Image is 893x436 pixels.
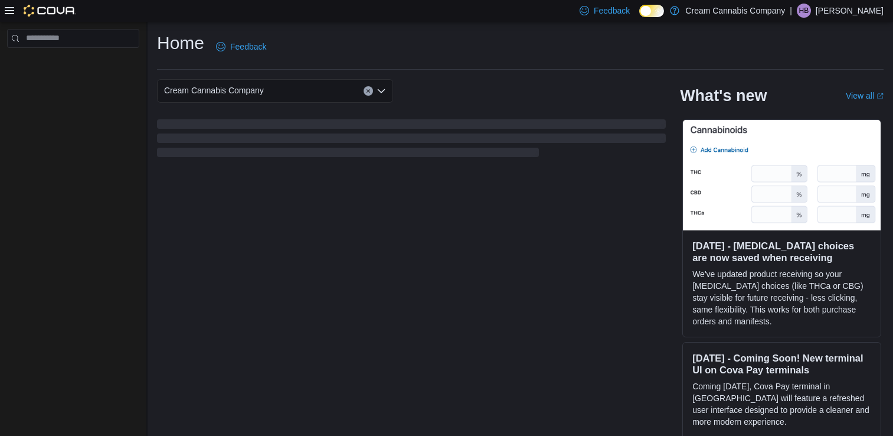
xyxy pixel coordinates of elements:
nav: Complex example [7,50,139,79]
svg: External link [876,93,884,100]
h3: [DATE] - Coming Soon! New terminal UI on Cova Pay terminals [692,352,871,376]
p: Coming [DATE], Cova Pay terminal in [GEOGRAPHIC_DATA] will feature a refreshed user interface des... [692,380,871,428]
input: Dark Mode [639,5,664,17]
button: Open list of options [377,86,386,96]
a: Feedback [211,35,271,58]
span: Cream Cannabis Company [164,83,264,97]
span: Feedback [594,5,630,17]
h1: Home [157,31,204,55]
span: HB [799,4,809,18]
div: Hunter Bailey [797,4,811,18]
button: Clear input [364,86,373,96]
span: Loading [157,122,666,160]
span: Feedback [230,41,266,53]
img: Cova [24,5,76,17]
a: View allExternal link [846,91,884,100]
h3: [DATE] - [MEDICAL_DATA] choices are now saved when receiving [692,240,871,263]
p: [PERSON_NAME] [816,4,884,18]
h2: What's new [680,86,767,105]
p: | [790,4,792,18]
p: Cream Cannabis Company [685,4,785,18]
span: Dark Mode [639,17,640,18]
p: We've updated product receiving so your [MEDICAL_DATA] choices (like THCa or CBG) stay visible fo... [692,268,871,327]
